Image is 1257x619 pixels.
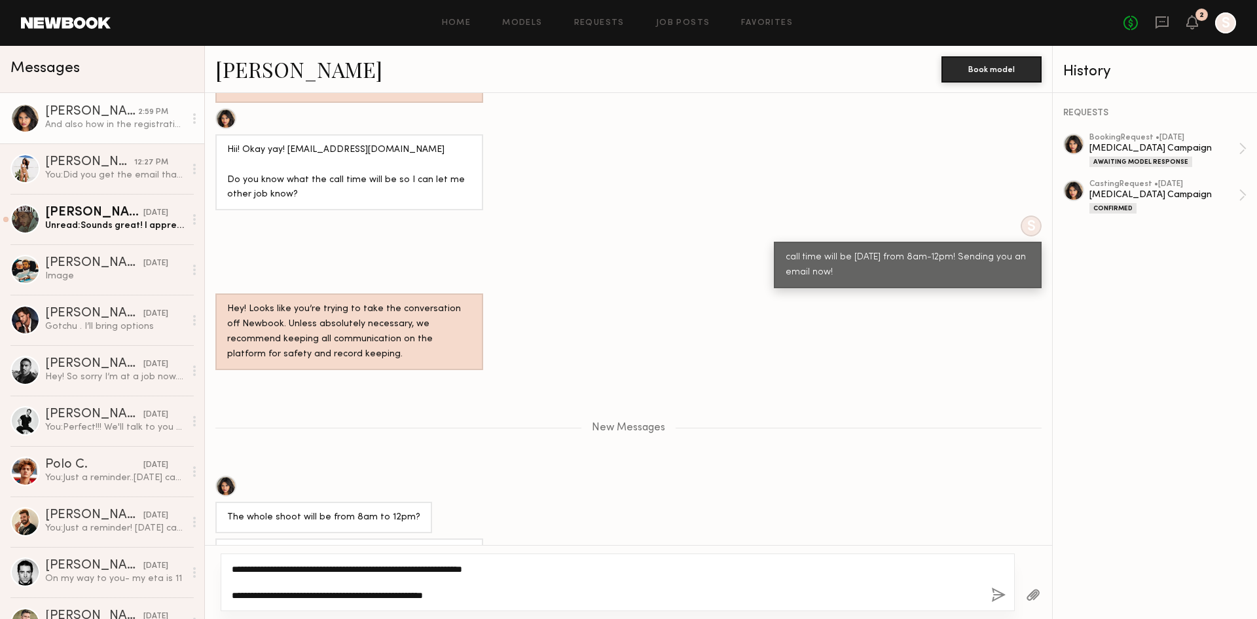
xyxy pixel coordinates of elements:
div: And also how in the registration what location should I put down? [45,119,185,131]
a: Book model [941,63,1042,74]
div: [PERSON_NAME] [45,307,143,320]
div: [DATE] [143,257,168,270]
div: Image [45,270,185,282]
div: [PERSON_NAME] [45,206,143,219]
div: History [1063,64,1247,79]
div: [PERSON_NAME] [45,358,143,371]
div: [PERSON_NAME] [45,408,143,421]
a: Job Posts [656,19,710,28]
div: [MEDICAL_DATA] Campaign [1089,189,1239,201]
button: Book model [941,56,1042,83]
div: booking Request • [DATE] [1089,134,1239,142]
a: S [1215,12,1236,33]
a: Requests [574,19,625,28]
a: [PERSON_NAME] [215,55,382,83]
div: You: Perfect!!! We'll talk to you at 2pm! [45,421,185,434]
div: You: Just a reminder! [DATE] casting will be at [STREET_ADDRESS] [45,522,185,535]
div: Hii! Okay yay! [EMAIL_ADDRESS][DOMAIN_NAME] Do you know what the call time will be so I can let m... [227,143,471,203]
div: On my way to you- my eta is 11 [45,572,185,585]
div: [DATE] [143,459,168,472]
div: Polo C. [45,459,143,472]
div: [PERSON_NAME] [45,105,138,119]
div: [DATE] [143,409,168,421]
a: Models [502,19,542,28]
div: [PERSON_NAME] [45,509,143,522]
div: call time will be [DATE] from 8am-12pm! Sending you an email now! [786,250,1030,280]
div: Confirmed [1089,203,1137,214]
div: [PERSON_NAME] [45,559,143,572]
div: 2 [1199,12,1204,19]
div: REQUESTS [1063,109,1247,118]
div: [DATE] [143,358,168,371]
span: Messages [10,61,80,76]
div: [DATE] [143,308,168,320]
div: [DATE] [143,207,168,219]
div: You: Did you get the email that I sent you? [45,169,185,181]
div: [MEDICAL_DATA] Campaign [1089,142,1239,155]
div: Unread: Sounds great! I appreciate it! Have a great evening! [45,219,185,232]
a: bookingRequest •[DATE][MEDICAL_DATA] CampaignAwaiting Model Response [1089,134,1247,167]
div: Hey! Looks like you’re trying to take the conversation off Newbook. Unless absolutely necessary, ... [227,302,471,362]
div: Awaiting Model Response [1089,157,1192,167]
a: castingRequest •[DATE][MEDICAL_DATA] CampaignConfirmed [1089,180,1247,214]
a: Home [442,19,471,28]
div: [PERSON_NAME] [45,257,143,270]
a: Favorites [741,19,793,28]
div: 12:27 PM [134,157,168,169]
span: New Messages [592,422,665,434]
div: casting Request • [DATE] [1089,180,1239,189]
div: [PERSON_NAME] [45,156,134,169]
div: Hey! So sorry I’m at a job now. I can do after 8pm or [DATE] anytime [45,371,185,383]
div: You: Just a reminder..[DATE] casting will be at [STREET_ADDRESS] [45,472,185,484]
div: [DATE] [143,560,168,572]
div: 2:59 PM [138,106,168,119]
div: The whole shoot will be from 8am to 12pm? [227,510,420,525]
div: Gotchu . I’ll bring options [45,320,185,333]
div: [DATE] [143,510,168,522]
